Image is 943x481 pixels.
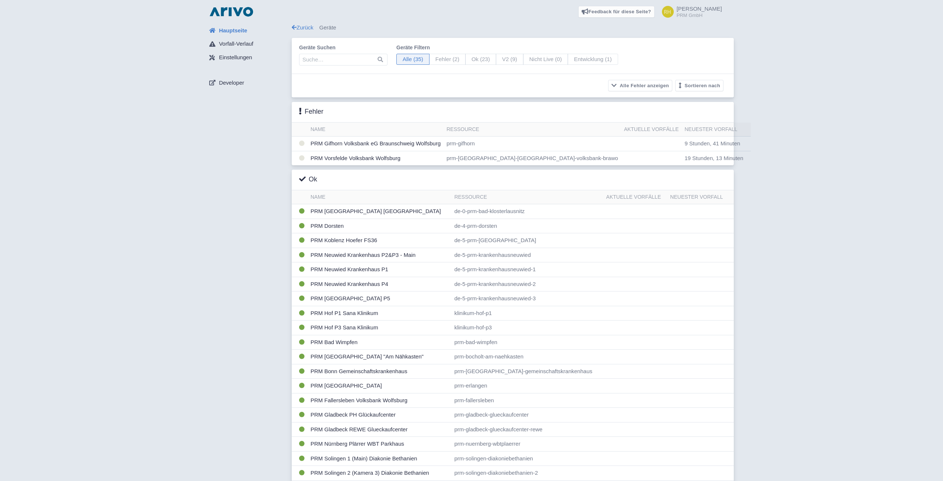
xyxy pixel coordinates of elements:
span: Einstellungen [219,53,252,62]
td: PRM Solingen 2 (Kamera 3) Diakonie Bethanien [308,466,451,481]
button: Sortieren nach [675,80,723,91]
td: PRM Dorsten [308,219,451,233]
td: PRM [GEOGRAPHIC_DATA] "Am Nähkasten" [308,350,451,364]
td: de-5-prm-krankenhausneuwied-3 [451,291,603,306]
td: PRM Neuwied Krankenhaus P1 [308,262,451,277]
th: Ressource [451,190,603,204]
td: prm-gifhorn [444,137,621,151]
small: PRM GmbH [677,13,722,18]
td: de-5-prm-krankenhausneuwied [451,248,603,262]
td: PRM Vorsfelde Volksbank Wolfsburg [308,151,444,165]
td: prm-[GEOGRAPHIC_DATA]-[GEOGRAPHIC_DATA]-volksbank-brawo [444,151,621,165]
h3: Ok [299,176,317,184]
th: Neuester Vorfall [682,123,751,137]
div: Geräte [292,24,734,32]
td: PRM Hof P1 Sana Klinikum [308,306,451,321]
th: Aktuelle Vorfälle [621,123,682,137]
img: logo [208,6,255,18]
td: PRM Bad Wimpfen [308,335,451,350]
td: PRM Gladbeck PH Glückaufcenter [308,408,451,422]
span: Developer [219,79,244,87]
td: prm-fallersleben [451,393,603,408]
td: prm-solingen-diakoniebethanien [451,451,603,466]
td: klinikum-hof-p3 [451,321,603,335]
th: Name [308,123,444,137]
td: PRM Koblenz Hoefer FS36 [308,233,451,248]
th: Aktuelle Vorfälle [603,190,667,204]
a: Developer [203,76,292,90]
span: Vorfall-Verlauf [219,40,253,48]
span: Entwicklung (1) [568,54,618,65]
h3: Fehler [299,108,323,116]
td: de-0-prm-bad-klosterlausnitz [451,204,603,219]
span: Hauptseite [219,26,247,35]
input: Suche… [299,54,388,66]
td: PRM Hof P3 Sana Klinikum [308,321,451,335]
th: Neuester Vorfall [667,190,734,204]
a: Hauptseite [203,24,292,38]
td: PRM Neuwied Krankenhaus P4 [308,277,451,291]
td: de-5-prm-krankenhausneuwied-1 [451,262,603,277]
th: Ressource [444,123,621,137]
th: Name [308,190,451,204]
a: Vorfall-Verlauf [203,37,292,51]
td: prm-gladbeck-glueckaufcenter [451,408,603,422]
span: [PERSON_NAME] [677,6,722,12]
span: Alle (35) [396,54,430,65]
td: prm-bad-wimpfen [451,335,603,350]
td: de-4-prm-dorsten [451,219,603,233]
a: Einstellungen [203,51,292,65]
td: PRM Bonn Gemeinschaftskrankenhaus [308,364,451,379]
label: Geräte filtern [396,44,618,52]
span: V2 (9) [496,54,523,65]
td: klinikum-hof-p1 [451,306,603,321]
td: PRM Neuwied Krankenhaus P2&P3 - Main [308,248,451,262]
td: de-5-prm-krankenhausneuwied-2 [451,277,603,291]
td: prm-[GEOGRAPHIC_DATA]-gemeinschaftskrankenhaus [451,364,603,379]
td: PRM Fallersleben Volksbank Wolfsburg [308,393,451,408]
span: 19 Stunden, 13 Minuten [685,155,743,161]
span: Ok (23) [465,54,496,65]
span: Fehler (2) [429,54,466,65]
td: PRM Solingen 1 (Main) Diakonie Bethanien [308,451,451,466]
label: Geräte suchen [299,44,388,52]
td: prm-erlangen [451,379,603,393]
span: 9 Stunden, 41 Minuten [685,140,740,146]
a: Zurück [292,24,313,31]
td: prm-gladbeck-glueckaufcenter-rewe [451,422,603,437]
td: prm-bocholt-am-naehkasten [451,350,603,364]
td: PRM Gifhorn Volksbank eG Braunschweig Wolfsburg [308,137,444,151]
td: prm-nuernberg-wbtplaerrer [451,437,603,452]
td: PRM [GEOGRAPHIC_DATA] [308,379,451,393]
a: [PERSON_NAME] PRM GmbH [658,6,722,18]
td: PRM [GEOGRAPHIC_DATA] [GEOGRAPHIC_DATA] [308,204,451,219]
td: PRM Nürnberg Plärrer WBT Parkhaus [308,437,451,452]
a: Feedback für diese Seite? [578,6,655,18]
button: Alle Fehler anzeigen [608,80,672,91]
td: PRM [GEOGRAPHIC_DATA] P5 [308,291,451,306]
span: Nicht Live (0) [523,54,568,65]
td: PRM Gladbeck REWE Glueckaufcenter [308,422,451,437]
td: prm-solingen-diakoniebethanien-2 [451,466,603,481]
td: de-5-prm-[GEOGRAPHIC_DATA] [451,233,603,248]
